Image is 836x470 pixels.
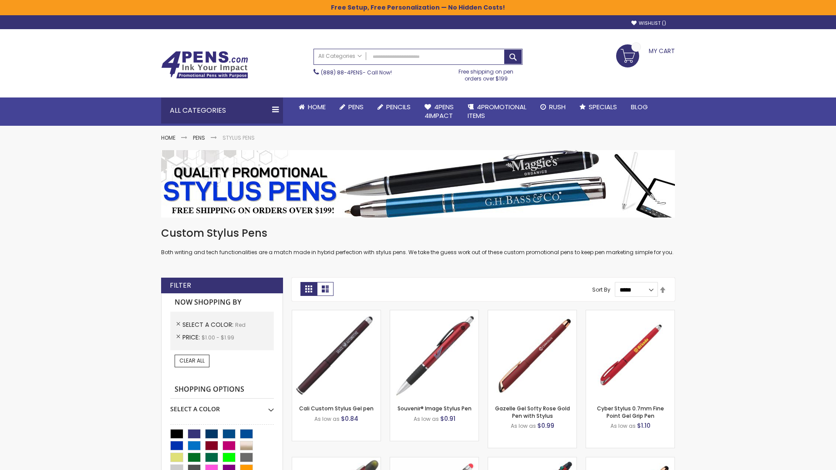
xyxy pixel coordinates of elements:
a: Specials [573,97,624,117]
img: Souvenir® Image Stylus Pen-Red [390,310,479,399]
a: Orbitor 4 Color Assorted Ink Metallic Stylus Pens-Red [488,457,576,464]
a: Cali Custom Stylus Gel pen-Red [292,310,381,317]
span: $1.10 [637,421,651,430]
a: Cyber Stylus 0.7mm Fine Point Gel Grip Pen [597,405,664,419]
span: Red [235,321,246,329]
a: Home [161,134,175,141]
a: 4PROMOTIONALITEMS [461,97,533,126]
span: $0.84 [341,414,358,423]
a: Pencils [371,97,418,117]
a: Wishlist [631,20,666,27]
img: Cali Custom Stylus Gel pen-Red [292,310,381,399]
div: All Categories [161,97,283,124]
label: Sort By [592,286,610,293]
strong: Grid [300,282,317,296]
span: Home [308,102,326,111]
span: $1.00 - $1.99 [202,334,234,341]
strong: Now Shopping by [170,293,274,312]
span: Specials [589,102,617,111]
img: Cyber Stylus 0.7mm Fine Point Gel Grip Pen-Red [586,310,674,399]
a: Home [292,97,333,117]
strong: Stylus Pens [222,134,255,141]
img: Gazelle Gel Softy Rose Gold Pen with Stylus-Red [488,310,576,399]
a: Blog [624,97,655,117]
a: Pens [193,134,205,141]
div: Select A Color [170,399,274,413]
span: Pens [348,102,364,111]
span: 4Pens 4impact [425,102,454,120]
strong: Shopping Options [170,380,274,399]
a: Cyber Stylus 0.7mm Fine Point Gel Grip Pen-Red [586,310,674,317]
span: 4PROMOTIONAL ITEMS [468,102,526,120]
a: Islander Softy Gel with Stylus - ColorJet Imprint-Red [390,457,479,464]
span: Rush [549,102,566,111]
a: All Categories [314,49,366,64]
a: Souvenir® Image Stylus Pen [398,405,472,412]
span: Blog [631,102,648,111]
span: $0.91 [440,414,455,423]
a: Gazelle Gel Softy Rose Gold Pen with Stylus-Red [488,310,576,317]
span: $0.99 [537,421,554,430]
span: - Call Now! [321,69,392,76]
a: Souvenir® Image Stylus Pen-Red [390,310,479,317]
a: Clear All [175,355,209,367]
span: As low as [511,422,536,430]
span: Clear All [179,357,205,364]
a: Pens [333,97,371,117]
div: Free shipping on pen orders over $199 [450,65,523,82]
span: As low as [414,415,439,423]
a: Gazelle Gel Softy Rose Gold Pen with Stylus [495,405,570,419]
span: All Categories [318,53,362,60]
img: 4Pens Custom Pens and Promotional Products [161,51,248,79]
span: Price [182,333,202,342]
span: Select A Color [182,320,235,329]
a: Souvenir® Jalan Highlighter Stylus Pen Combo-Red [292,457,381,464]
h1: Custom Stylus Pens [161,226,675,240]
span: As low as [314,415,340,423]
a: Gazelle Gel Softy Rose Gold Pen with Stylus - ColorJet-Red [586,457,674,464]
span: As low as [610,422,636,430]
strong: Filter [170,281,191,290]
a: Cali Custom Stylus Gel pen [299,405,374,412]
img: Stylus Pens [161,150,675,218]
div: Both writing and tech functionalities are a match made in hybrid perfection with stylus pens. We ... [161,226,675,256]
a: 4Pens4impact [418,97,461,126]
a: Rush [533,97,573,117]
a: (888) 88-4PENS [321,69,363,76]
span: Pencils [386,102,411,111]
